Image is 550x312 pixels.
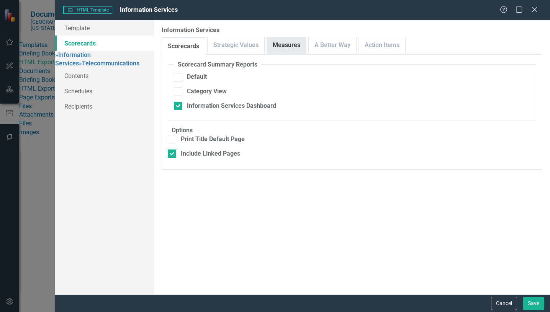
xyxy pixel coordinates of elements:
a: Scorecards [55,36,154,51]
span: » [55,51,58,58]
legend: Scorecard Summary Reports [174,60,261,69]
button: Cancel [491,297,517,310]
button: Save [523,297,544,310]
span: Information Services [120,6,178,13]
a: Action Items [359,37,405,54]
a: Schedules [55,83,154,99]
div: Print Title Default Page [181,135,245,144]
a: Strategic Values [208,37,264,54]
a: Recipients [55,99,154,114]
a: »Telecommunications [79,60,139,67]
label: Information Services [162,26,542,35]
a: Measures [267,37,306,54]
div: Default [187,73,207,81]
div: Category View [187,87,227,96]
span: » [79,60,82,67]
a: Contents [55,68,154,83]
a: »Information Services [55,51,91,67]
a: A Better Way [309,37,356,54]
div: Include Linked Pages [181,149,240,158]
a: Scorecards [162,38,205,55]
div: Information Services Dashboard [187,102,276,110]
a: Template [55,20,154,36]
legend: Options [168,126,196,135]
span: HTML Template [63,6,112,14]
